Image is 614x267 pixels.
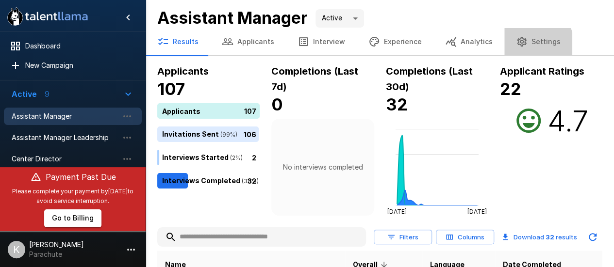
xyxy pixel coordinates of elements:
[387,208,406,215] tspan: [DATE]
[357,28,433,55] button: Experience
[583,227,602,247] button: Updated Today - 10:13 AM
[271,65,358,93] b: Completions (Last 7d)
[498,227,581,247] button: Download 32 results
[374,230,432,245] button: Filters
[146,28,210,55] button: Results
[282,162,363,172] p: No interviews completed
[248,175,256,186] p: 32
[157,8,308,28] b: Assistant Manager
[244,129,256,139] p: 106
[286,28,357,55] button: Interview
[386,65,473,93] b: Completions (Last 30d)
[271,94,283,114] b: 0
[244,106,256,116] p: 107
[547,103,588,138] h2: 4.7
[504,28,572,55] button: Settings
[546,233,554,241] b: 32
[467,208,487,215] tspan: [DATE]
[157,65,209,77] b: Applicants
[157,79,185,99] b: 107
[436,230,494,245] button: Columns
[210,28,286,55] button: Applicants
[433,28,504,55] button: Analytics
[500,65,584,77] b: Applicant Ratings
[386,94,408,114] b: 32
[500,79,521,99] b: 22
[315,9,364,28] div: Active
[252,152,256,162] p: 2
